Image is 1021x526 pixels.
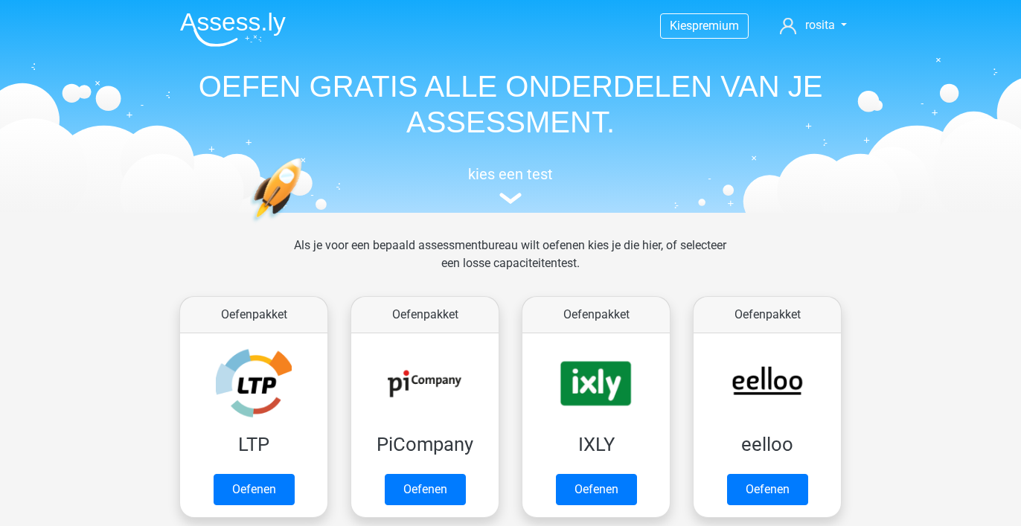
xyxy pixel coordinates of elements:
a: Kiespremium [661,16,748,36]
h5: kies een test [168,165,853,183]
a: Oefenen [556,474,637,505]
span: premium [692,19,739,33]
a: Oefenen [214,474,295,505]
span: Kies [670,19,692,33]
img: assessment [499,193,522,204]
img: Assessly [180,12,286,47]
a: Oefenen [727,474,808,505]
h1: OEFEN GRATIS ALLE ONDERDELEN VAN JE ASSESSMENT. [168,68,853,140]
a: rosita [774,16,853,34]
span: rosita [805,18,835,32]
div: Als je voor een bepaald assessmentbureau wilt oefenen kies je die hier, of selecteer een losse ca... [282,237,738,290]
a: kies een test [168,165,853,205]
img: oefenen [250,158,359,292]
a: Oefenen [385,474,466,505]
